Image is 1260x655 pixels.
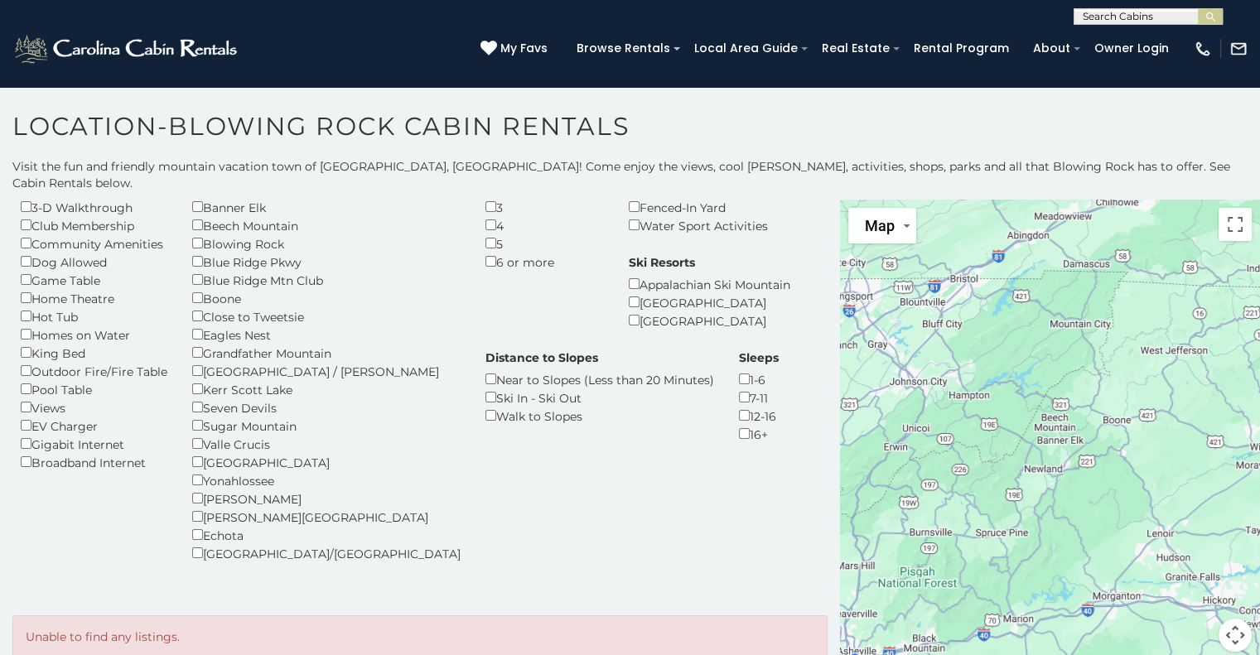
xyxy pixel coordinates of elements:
[905,36,1017,61] a: Rental Program
[739,425,779,443] div: 16+
[629,216,768,234] div: Water Sport Activities
[629,293,790,311] div: [GEOGRAPHIC_DATA]
[192,216,461,234] div: Beech Mountain
[21,362,167,380] div: Outdoor Fire/Fire Table
[848,208,916,243] button: Change map style
[568,36,678,61] a: Browse Rentals
[192,508,461,526] div: [PERSON_NAME][GEOGRAPHIC_DATA]
[21,271,167,289] div: Game Table
[192,471,461,489] div: Yonahlossee
[21,417,167,435] div: EV Charger
[21,435,167,453] div: Gigabit Internet
[21,380,167,398] div: Pool Table
[485,349,598,366] label: Distance to Slopes
[192,417,461,435] div: Sugar Mountain
[813,36,898,61] a: Real Estate
[21,198,167,216] div: 3-D Walkthrough
[192,380,461,398] div: Kerr Scott Lake
[192,325,461,344] div: Eagles Nest
[192,453,461,471] div: [GEOGRAPHIC_DATA]
[21,398,167,417] div: Views
[629,275,790,293] div: Appalachian Ski Mountain
[485,234,604,253] div: 5
[192,234,461,253] div: Blowing Rock
[192,489,461,508] div: [PERSON_NAME]
[500,40,548,57] span: My Favs
[192,435,461,453] div: Valle Crucis
[485,370,714,388] div: Near to Slopes (Less than 20 Minutes)
[739,349,779,366] label: Sleeps
[21,289,167,307] div: Home Theatre
[21,216,167,234] div: Club Membership
[485,407,714,425] div: Walk to Slopes
[21,234,167,253] div: Community Amenities
[629,198,768,216] div: Fenced-In Yard
[21,307,167,325] div: Hot Tub
[629,311,790,330] div: [GEOGRAPHIC_DATA]
[480,40,552,58] a: My Favs
[739,388,779,407] div: 7-11
[192,362,461,380] div: [GEOGRAPHIC_DATA] / [PERSON_NAME]
[1219,208,1252,241] button: Toggle fullscreen view
[1229,40,1248,58] img: mail-regular-white.png
[192,398,461,417] div: Seven Devils
[192,271,461,289] div: Blue Ridge Mtn Club
[1219,619,1252,652] button: Map camera controls
[192,526,461,544] div: Echota
[192,198,461,216] div: Banner Elk
[485,388,714,407] div: Ski In - Ski Out
[21,325,167,344] div: Homes on Water
[12,32,242,65] img: White-1-2.png
[739,370,779,388] div: 1-6
[21,253,167,271] div: Dog Allowed
[739,407,779,425] div: 12-16
[192,344,461,362] div: Grandfather Mountain
[192,307,461,325] div: Close to Tweetsie
[485,216,604,234] div: 4
[26,629,814,645] p: Unable to find any listings.
[1086,36,1177,61] a: Owner Login
[1025,36,1079,61] a: About
[192,253,461,271] div: Blue Ridge Pkwy
[485,198,604,216] div: 3
[686,36,806,61] a: Local Area Guide
[865,217,895,234] span: Map
[629,254,695,271] label: Ski Resorts
[192,289,461,307] div: Boone
[192,544,461,562] div: [GEOGRAPHIC_DATA]/[GEOGRAPHIC_DATA]
[21,453,167,471] div: Broadband Internet
[485,253,604,271] div: 6 or more
[21,344,167,362] div: King Bed
[1194,40,1212,58] img: phone-regular-white.png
